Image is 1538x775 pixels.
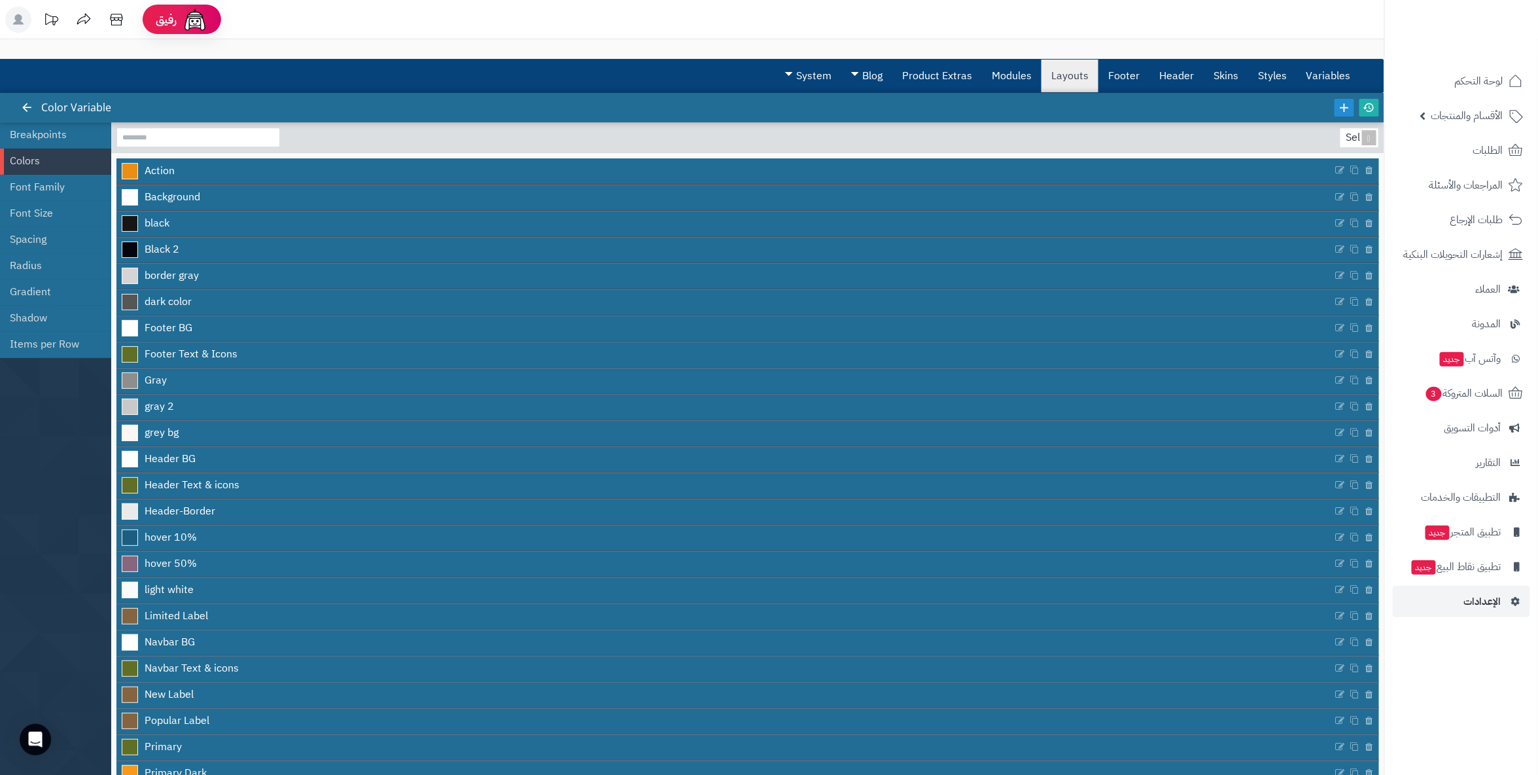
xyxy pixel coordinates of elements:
[1431,107,1503,125] span: الأقسام والمنتجات
[1393,447,1530,478] a: التقارير
[116,473,1333,498] a: Header Text & icons
[1393,65,1530,97] a: لوحة التحكم
[1204,60,1248,92] a: Skins
[10,174,92,200] a: Font Family
[982,60,1041,92] a: Modules
[10,226,92,253] a: Spacing
[116,657,1333,681] a: Navbar Text & icons
[116,369,1333,393] a: Gray
[1393,274,1530,305] a: العملاء
[116,552,1333,577] a: hover 50%
[116,735,1333,760] a: Primary
[1424,523,1501,541] span: تطبيق المتجر
[1455,72,1503,90] span: لوحة التحكم
[1449,33,1526,61] img: logo-2.png
[145,425,179,441] span: grey bg
[1297,60,1361,92] a: Variables
[116,264,1333,289] a: border gray
[182,7,208,33] img: ai-face.png
[1426,387,1442,401] span: 3
[116,185,1333,210] a: Background
[1393,239,1530,270] a: إشعارات التحويلات البنكية
[1393,551,1530,583] a: تطبيق نقاط البيعجديد
[145,609,208,624] span: Limited Label
[116,421,1333,446] a: grey bg
[116,316,1333,341] a: Footer BG
[1393,343,1530,374] a: وآتس آبجديد
[145,478,239,493] span: Header Text & icons
[1041,60,1098,92] a: Layouts
[116,342,1333,367] a: Footer Text & Icons
[10,122,92,148] a: Breakpoints
[24,93,124,122] div: Color Variable
[1393,482,1530,513] a: التطبيقات والخدمات
[116,630,1333,655] a: Navbar BG
[1473,315,1501,333] span: المدونة
[145,661,239,676] span: Navbar Text & icons
[1425,526,1450,540] span: جديد
[145,635,195,650] span: Navbar BG
[841,60,892,92] a: Blog
[116,604,1333,629] a: Limited Label
[10,279,92,305] a: Gradient
[1464,592,1501,611] span: الإعدادات
[116,158,1333,183] a: Action
[145,399,174,414] span: gray 2
[1393,135,1530,166] a: الطلبات
[1393,412,1530,444] a: أدوات التسويق
[892,60,982,92] a: Product Extras
[1429,176,1503,194] span: المراجعات والأسئلة
[1410,558,1501,576] span: تطبيق نقاط البيع
[145,164,175,179] span: Action
[1098,60,1149,92] a: Footer
[116,526,1333,550] a: hover 10%
[10,200,92,226] a: Font Size
[1422,488,1501,507] span: التطبيقات والخدمات
[145,713,209,729] span: Popular Label
[116,709,1333,734] a: Popular Label
[1425,384,1503,403] span: السلات المتروكة
[145,190,200,205] span: Background
[145,556,197,571] span: hover 50%
[1393,308,1530,340] a: المدونة
[10,331,92,357] a: Items per Row
[1412,560,1436,575] span: جديد
[1444,419,1501,437] span: أدوات التسويق
[1477,454,1501,472] span: التقارير
[1393,516,1530,548] a: تطبيق المتجرجديد
[145,216,169,231] span: black
[775,60,841,92] a: System
[116,238,1333,262] a: Black 2
[1248,60,1297,92] a: Styles
[1340,128,1376,147] div: Select...
[116,290,1333,315] a: dark color
[116,499,1333,524] a: Header-Border
[145,583,194,598] span: light white
[156,12,177,27] span: رفيق
[145,321,192,336] span: Footer BG
[10,148,92,174] a: Colors
[1473,141,1503,160] span: الطلبات
[145,347,237,362] span: Footer Text & Icons
[1393,170,1530,201] a: المراجعات والأسئلة
[145,295,192,310] span: dark color
[145,740,182,755] span: Primary
[145,504,215,519] span: Header-Border
[10,253,92,279] a: Radius
[145,452,196,467] span: Header BG
[116,578,1333,603] a: light white
[1450,211,1503,229] span: طلبات الإرجاع
[1476,280,1501,298] span: العملاء
[1393,378,1530,409] a: السلات المتروكة3
[145,530,197,545] span: hover 10%
[145,242,179,257] span: Black 2
[10,305,92,331] a: Shadow
[1404,245,1503,264] span: إشعارات التحويلات البنكية
[145,687,194,702] span: New Label
[116,447,1333,472] a: Header BG
[145,373,167,388] span: Gray
[1439,350,1501,368] span: وآتس آب
[116,395,1333,420] a: gray 2
[1149,60,1204,92] a: Header
[35,7,67,36] a: تحديثات المنصة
